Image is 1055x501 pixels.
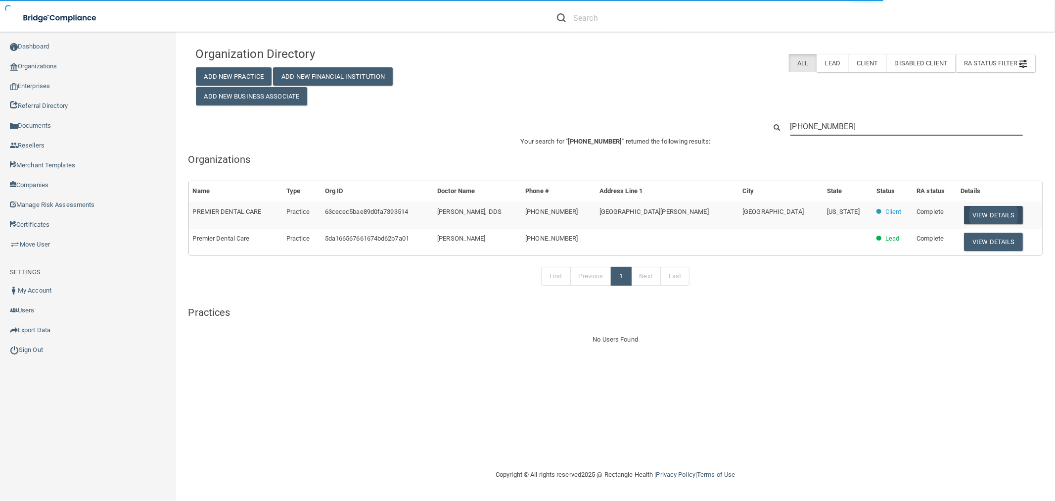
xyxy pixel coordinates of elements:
th: Name [189,181,282,201]
th: Status [872,181,913,201]
button: Add New Business Associate [196,87,308,105]
p: Client [885,206,902,218]
a: Next [631,267,661,286]
h4: Organization Directory [196,48,466,60]
label: SETTINGS [10,266,41,278]
img: icon-filter@2x.21656d0b.png [1019,60,1027,68]
button: View Details [964,206,1022,224]
img: ic_reseller.de258add.png [10,142,18,150]
span: Practice [286,208,310,215]
span: Complete [917,235,944,242]
a: 1 [611,267,631,286]
img: briefcase.64adab9b.png [10,240,20,250]
th: Address Line 1 [596,181,738,201]
span: 63cecec5bae89d0fa7393514 [325,208,408,215]
span: [PHONE_NUMBER] [568,138,622,145]
img: bridge_compliance_login_screen.278c3ca4.svg [15,8,106,28]
img: ic_power_dark.7ecde6b1.png [10,346,19,354]
div: No Users Found [188,334,1043,346]
span: RA Status Filter [964,59,1027,67]
th: Type [282,181,321,201]
span: [PHONE_NUMBER] [525,235,578,242]
th: Org ID [321,181,434,201]
th: RA status [913,181,957,201]
span: [PERSON_NAME], DDS [437,208,502,215]
p: Your search for " " returned the following results: [188,136,1043,148]
img: icon-documents.8dae5593.png [10,122,18,130]
label: Lead [817,54,848,72]
button: Add New Practice [196,67,272,86]
span: [PHONE_NUMBER] [525,208,578,215]
th: State [823,181,872,201]
span: [US_STATE] [827,208,860,215]
span: PREMIER DENTAL CARE [193,208,262,215]
a: Last [660,267,689,286]
img: icon-export.b9366987.png [10,326,18,334]
img: ic_dashboard_dark.d01f4a41.png [10,43,18,51]
img: ic_user_dark.df1a06c3.png [10,287,18,295]
img: organization-icon.f8decf85.png [10,63,18,71]
input: Search [790,117,1023,136]
a: Previous [570,267,612,286]
img: ic-search.3b580494.png [557,13,566,22]
div: Copyright © All rights reserved 2025 @ Rectangle Health | | [435,459,796,491]
img: icon-users.e205127d.png [10,306,18,314]
p: Lead [885,233,899,245]
span: 5da166567661674bd62b7a01 [325,235,409,242]
label: Client [848,54,886,72]
span: Premier Dental Care [193,235,250,242]
a: Terms of Use [697,471,735,478]
span: [GEOGRAPHIC_DATA] [742,208,804,215]
th: Phone # [521,181,596,201]
a: First [541,267,571,286]
span: Practice [286,235,310,242]
img: enterprise.0d942306.png [10,83,18,90]
a: Privacy Policy [656,471,695,478]
label: Disabled Client [886,54,956,72]
th: Details [957,181,1042,201]
h5: Practices [188,307,1043,318]
h5: Organizations [188,154,1043,165]
button: View Details [964,233,1022,251]
span: [GEOGRAPHIC_DATA][PERSON_NAME] [599,208,709,215]
th: Doctor Name [433,181,521,201]
input: Search [573,9,664,27]
button: Add New Financial Institution [273,67,393,86]
span: Complete [917,208,944,215]
th: City [738,181,823,201]
span: [PERSON_NAME] [437,235,485,242]
label: All [789,54,816,72]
